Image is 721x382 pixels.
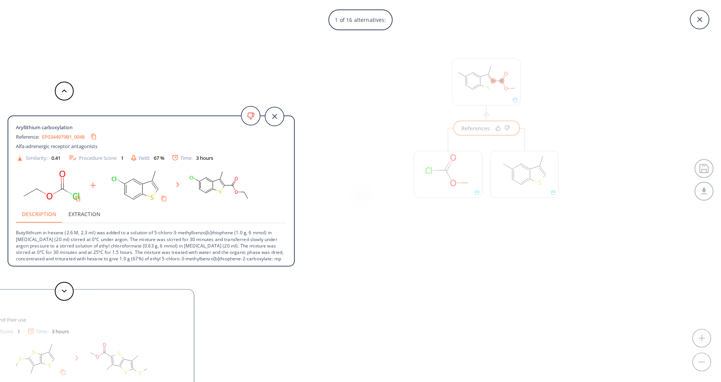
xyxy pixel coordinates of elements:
[16,223,286,268] p: Butyllithium in hexane (2.6 M, 2.3 ml) was added to a solution of 5-chloro-3-methylbenzo[b]thioph...
[16,124,75,131] span: Aryllithium carboxylation
[121,155,124,160] div: 1
[16,143,97,150] span: Alfa-adrenergic receptor antagonists
[16,166,84,205] svg: CCOC(=O)Cl
[196,155,213,160] div: 3 hours
[72,193,84,205] button: Copy to clipboard
[16,133,42,140] span: Reference:
[158,193,170,205] button: Copy to clipboard
[51,155,60,160] div: 0.41
[102,166,170,205] svg: Cc1csc2ccc(Cl)cc12
[62,205,107,223] button: Extraction
[16,154,60,162] div: Similarity:
[131,155,164,161] div: Yield:
[16,205,62,223] button: Description
[16,205,286,223] div: procedure tabs
[172,155,213,161] div: Time:
[88,131,100,143] button: Copy to clipboard
[154,155,164,160] div: 67 %
[68,153,124,162] div: Procedure Score:
[331,12,390,28] p: 1 of 16 alternatives:
[42,134,85,139] a: EP0344979B1_0048
[186,166,254,205] svg: CCOC(=O)c1sc2ccc(Cl)cc2c1C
